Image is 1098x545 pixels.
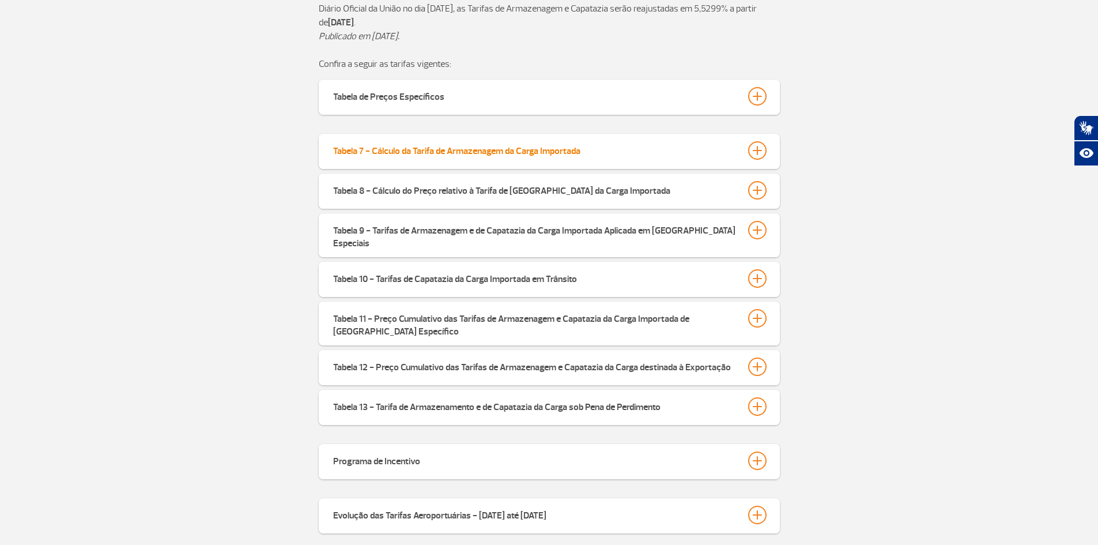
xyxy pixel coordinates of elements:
[319,31,399,42] em: Publicado em [DATE].
[333,357,766,377] button: Tabela 12 - Preço Cumulativo das Tarifas de Armazenagem e Capatazia da Carga destinada à Exportação
[1074,141,1098,166] button: Abrir recursos assistivos.
[333,397,661,414] div: Tabela 13 - Tarifa de Armazenamento e de Capatazia da Carga sob Pena de Perdimento
[333,269,577,285] div: Tabela 10 - Tarifas de Capatazia da Carga Importada em Trânsito
[333,181,670,197] div: Tabela 8 - Cálculo do Preço relativo à Tarifa de [GEOGRAPHIC_DATA] da Carga Importada
[333,452,420,468] div: Programa de Incentivo
[333,269,766,288] button: Tabela 10 - Tarifas de Capatazia da Carga Importada em Trânsito
[333,309,766,339] button: Tabela 11 - Preço Cumulativo das Tarifas de Armazenagem e Capatazia da Carga Importada de [GEOGRA...
[333,181,766,200] button: Tabela 8 - Cálculo do Preço relativo à Tarifa de [GEOGRAPHIC_DATA] da Carga Importada
[333,505,766,525] button: Evolução das Tarifas Aeroportuárias - [DATE] até [DATE]
[333,221,737,250] div: Tabela 9 - Tarifas de Armazenagem e de Capatazia da Carga Importada Aplicada em [GEOGRAPHIC_DATA]...
[333,309,737,338] div: Tabela 11 - Preço Cumulativo das Tarifas de Armazenagem e Capatazia da Carga Importada de [GEOGRA...
[333,451,766,471] button: Programa de Incentivo
[1074,115,1098,166] div: Plugin de acessibilidade da Hand Talk.
[333,141,766,160] button: Tabela 7 - Cálculo da Tarifa de Armazenagem da Carga Importada
[1074,115,1098,141] button: Abrir tradutor de língua de sinais.
[333,87,766,106] button: Tabela de Preços Específicos
[328,17,354,28] strong: [DATE]
[333,506,546,522] div: Evolução das Tarifas Aeroportuárias - [DATE] até [DATE]
[333,141,580,157] div: Tabela 7 - Cálculo da Tarifa de Armazenagem da Carga Importada
[333,397,766,416] button: Tabela 13 - Tarifa de Armazenamento e de Capatazia da Carga sob Pena de Perdimento
[319,57,780,71] p: Confira a seguir as tarifas vigentes:
[333,358,731,374] div: Tabela 12 - Preço Cumulativo das Tarifas de Armazenagem e Capatazia da Carga destinada à Exportação
[333,87,444,103] div: Tabela de Preços Específicos
[333,220,766,250] button: Tabela 9 - Tarifas de Armazenagem e de Capatazia da Carga Importada Aplicada em [GEOGRAPHIC_DATA]...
